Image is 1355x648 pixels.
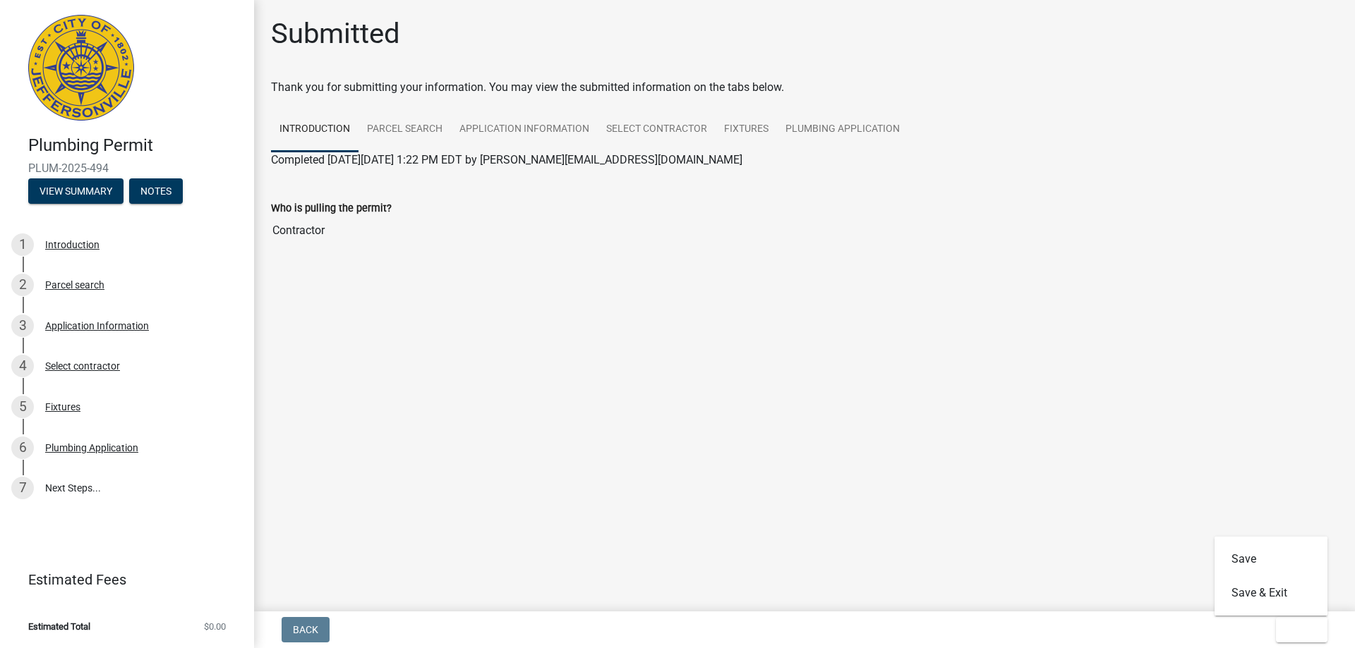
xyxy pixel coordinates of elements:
button: Notes [129,178,183,204]
span: Back [293,624,318,635]
h4: Plumbing Permit [28,135,243,156]
a: Introduction [271,107,359,152]
a: Plumbing Application [777,107,908,152]
div: Application Information [45,321,149,331]
a: Application Information [451,107,598,152]
div: Introduction [45,240,100,250]
div: 2 [11,274,34,296]
wm-modal-confirm: Notes [129,186,183,197]
a: Estimated Fees [11,566,231,594]
div: Plumbing Application [45,443,138,453]
div: 1 [11,233,34,256]
a: Parcel search [359,107,451,152]
img: City of Jeffersonville, Indiana [28,15,134,121]
span: PLUM-2025-494 [28,161,226,175]
div: 7 [11,477,34,499]
button: Save & Exit [1215,576,1327,610]
div: Parcel search [45,280,104,290]
div: Select contractor [45,361,120,371]
a: Select contractor [598,107,716,152]
div: Fixtures [45,402,80,412]
wm-modal-confirm: Summary [28,186,124,197]
div: 4 [11,355,34,377]
button: Save [1215,542,1327,576]
div: Thank you for submitting your information. You may view the submitted information on the tabs below. [271,79,1338,96]
div: 6 [11,436,34,459]
div: Exit [1215,537,1327,616]
button: View Summary [28,178,124,204]
button: Back [282,617,330,642]
span: Completed [DATE][DATE] 1:22 PM EDT by [PERSON_NAME][EMAIL_ADDRESS][DOMAIN_NAME] [271,153,742,166]
h1: Submitted [271,17,400,51]
div: 5 [11,396,34,418]
span: Estimated Total [28,622,90,631]
span: Exit [1287,624,1308,635]
span: $0.00 [204,622,226,631]
label: Who is pulling the permit? [271,204,392,214]
div: 3 [11,314,34,337]
button: Exit [1276,617,1327,642]
a: Fixtures [716,107,777,152]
